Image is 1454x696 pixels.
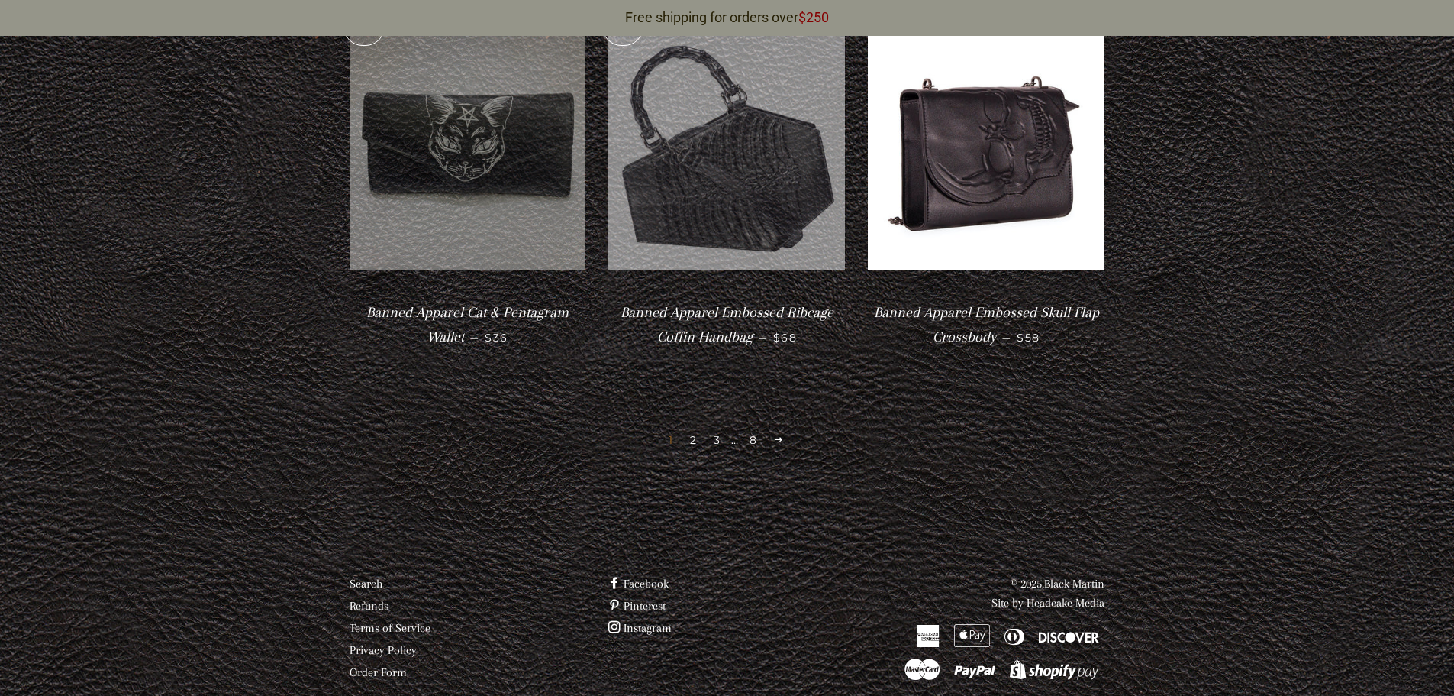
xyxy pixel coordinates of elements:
[470,331,479,345] span: —
[350,577,382,591] a: Search
[708,429,727,452] a: 3
[608,33,845,270] img: Banned Apparel Embossed Ribcage Coffin Handbag
[608,291,845,359] a: Banned Apparel Embossed Ribcage Coffin Handbag — $68
[874,304,1099,345] span: Banned Apparel Embossed Skull Flap Crossbody
[773,331,797,345] span: $68
[743,429,763,452] a: 8
[350,643,417,657] a: Privacy Policy
[1044,577,1104,591] a: Black Martin
[663,429,679,452] span: 1
[731,435,739,445] span: …
[684,429,703,452] a: 2
[868,575,1104,613] p: © 2025,
[1002,331,1011,345] span: —
[350,291,586,359] a: Banned Apparel Cat & Pentagram Wallet — $36
[366,304,569,345] span: Banned Apparel Cat & Pentagram Wallet
[806,9,829,25] span: 250
[350,11,586,291] a: Banned Apparel Cat & Pentagram Wallet
[868,291,1104,359] a: Banned Apparel Embossed Skull Flap Crossbody — $58
[1017,331,1040,345] span: $58
[350,33,586,270] img: Banned Apparel Cat & Pentagram Wallet
[350,621,430,635] a: Terms of Service
[868,11,1104,291] a: Banned Apparel Embossed Skull Flap Crossbody
[485,331,508,345] span: $36
[608,599,666,613] a: Pinterest
[608,577,669,591] a: Facebook
[621,304,833,345] span: Banned Apparel Embossed Ribcage Coffin Handbag
[868,33,1104,270] img: Banned Apparel Embossed Skull Flap Crossbody
[991,596,1104,610] a: Site by Headcake Media
[608,621,672,635] a: Instagram
[350,599,388,613] a: Refunds
[608,11,845,291] a: Banned Apparel Embossed Ribcage Coffin Handbag
[798,9,806,25] span: $
[350,665,407,679] a: Order Form
[759,331,767,345] span: —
